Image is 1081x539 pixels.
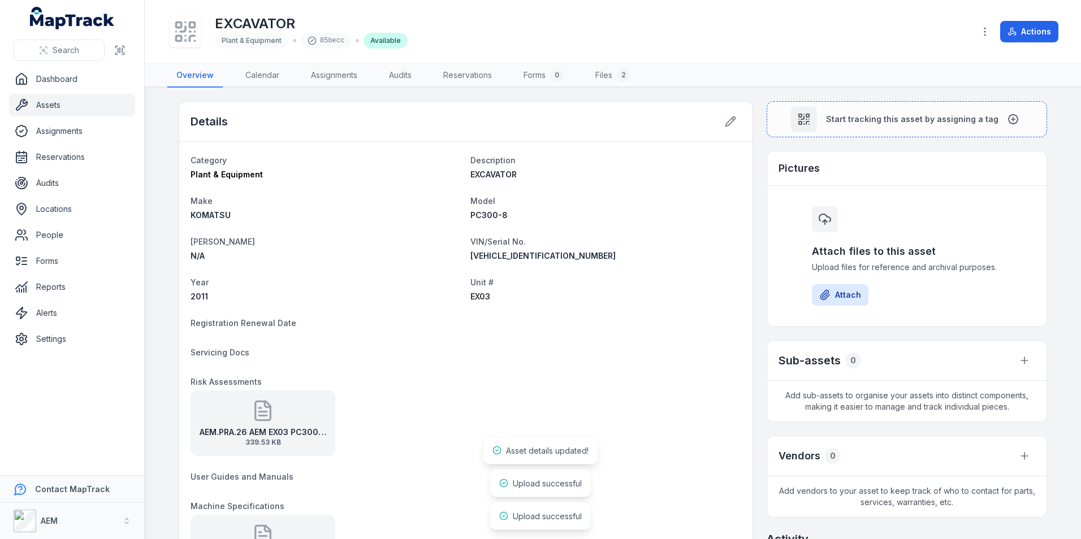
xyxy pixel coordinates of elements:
a: Forms0 [514,64,573,88]
div: 85becc [301,33,351,49]
span: 2011 [191,292,208,301]
span: [PERSON_NAME] [191,237,255,246]
strong: AEM [41,516,58,525]
a: MapTrack [30,7,115,29]
a: Calendar [236,64,288,88]
span: Make [191,196,213,206]
span: VIN/Serial No. [470,237,526,246]
a: Forms [9,250,135,272]
button: Actions [1000,21,1058,42]
span: Category [191,155,227,165]
a: Audits [9,172,135,194]
a: Reports [9,276,135,298]
span: Asset details updated! [506,446,589,455]
span: Plant & Equipment [191,169,263,179]
div: Available [364,33,408,49]
span: EX03 [470,292,490,301]
span: Add vendors to your asset to keep track of who to contact for parts, services, warranties, etc. [767,476,1047,517]
a: Alerts [9,302,135,324]
a: Assets [9,94,135,116]
span: Unit # [470,277,494,287]
span: Upload files for reference and archival purposes. [812,262,1002,273]
span: Upload successful [513,479,582,488]
span: Plant & Equipment [222,36,282,45]
h3: Vendors [779,448,820,464]
span: N/A [191,251,205,260]
a: Settings [9,328,135,350]
a: Assignments [9,120,135,142]
a: Locations [9,198,135,220]
h3: Attach files to this asset [812,244,1002,259]
a: Reservations [434,64,501,88]
span: User Guides and Manuals [191,472,293,481]
span: Registration Renewal Date [191,318,296,328]
a: Files2 [586,64,639,88]
button: Start tracking this asset by assigning a tag [767,101,1047,137]
div: 0 [550,68,564,82]
span: Model [470,196,495,206]
h3: Pictures [779,160,820,176]
span: [VEHICLE_IDENTIFICATION_NUMBER] [470,251,616,260]
button: Attach [812,284,868,306]
div: 0 [845,353,861,368]
h2: Sub-assets [779,353,841,368]
span: Year [191,277,209,287]
h2: Details [191,114,228,129]
a: Dashboard [9,68,135,90]
span: Upload successful [513,511,582,521]
a: Reservations [9,146,135,168]
h1: EXCAVATOR [215,15,408,33]
span: Search [53,45,79,56]
span: Add sub-assets to organise your assets into distinct components, making it easier to manage and t... [767,381,1047,421]
span: Description [470,155,516,165]
span: PC300-8 [470,210,508,220]
a: Audits [380,64,421,88]
span: EXCAVATOR [470,169,517,179]
a: People [9,224,135,246]
span: Machine Specifications [191,501,284,511]
strong: AEM.PRA.26 AEM EX03 PC300-8 Plant Risk Assessment [200,427,326,438]
a: Overview [167,64,223,88]
span: Risk Assessments [191,377,262,386]
a: Assignments [302,64,366,88]
button: Search [14,40,105,61]
span: Start tracking this asset by assigning a tag [826,114,998,125]
div: 2 [617,68,630,82]
strong: Contact MapTrack [35,484,110,494]
span: KOMATSU [191,210,231,220]
span: 339.53 KB [200,438,326,447]
span: Servicing Docs [191,347,249,357]
div: 0 [825,448,841,464]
